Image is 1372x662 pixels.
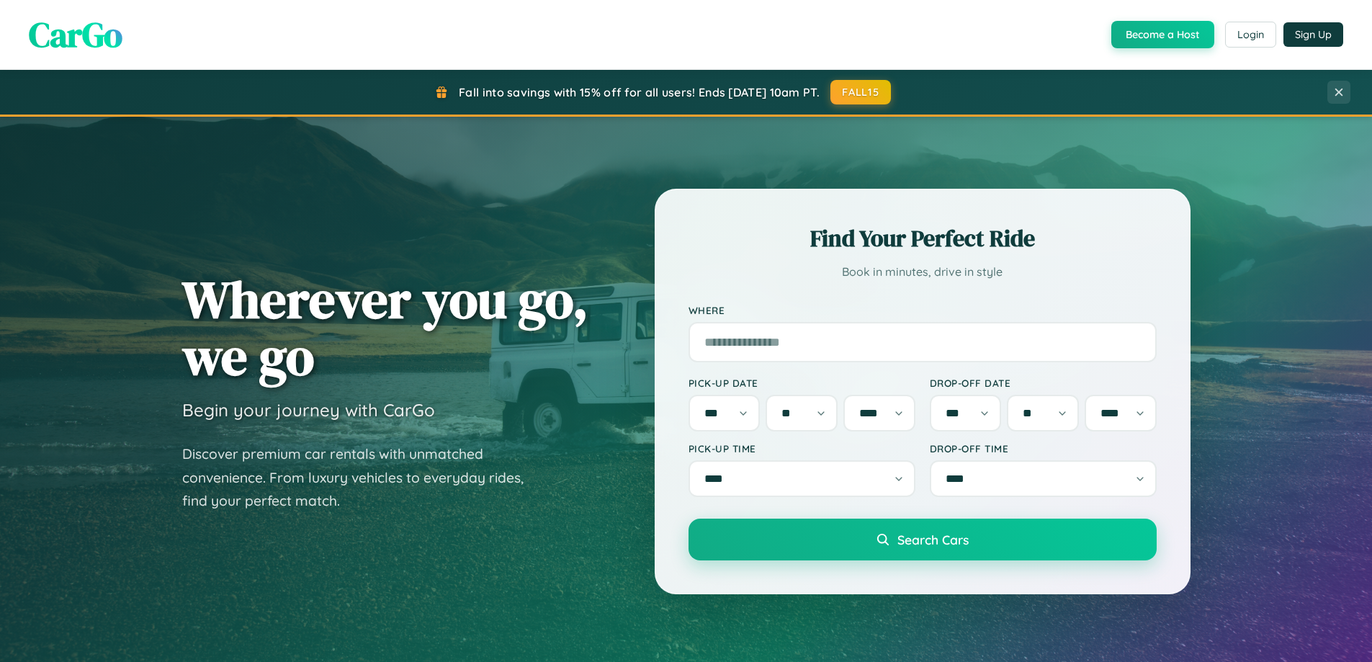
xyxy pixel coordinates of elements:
button: Sign Up [1283,22,1343,47]
span: Fall into savings with 15% off for all users! Ends [DATE] 10am PT. [459,85,820,99]
button: Login [1225,22,1276,48]
span: CarGo [29,11,122,58]
label: Where [689,304,1157,316]
span: Search Cars [897,532,969,547]
button: FALL15 [830,80,891,104]
h2: Find Your Perfect Ride [689,223,1157,254]
label: Pick-up Time [689,442,915,455]
label: Pick-up Date [689,377,915,389]
h1: Wherever you go, we go [182,271,588,385]
label: Drop-off Time [930,442,1157,455]
h3: Begin your journey with CarGo [182,399,435,421]
label: Drop-off Date [930,377,1157,389]
button: Search Cars [689,519,1157,560]
p: Book in minutes, drive in style [689,261,1157,282]
button: Become a Host [1111,21,1214,48]
p: Discover premium car rentals with unmatched convenience. From luxury vehicles to everyday rides, ... [182,442,542,513]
